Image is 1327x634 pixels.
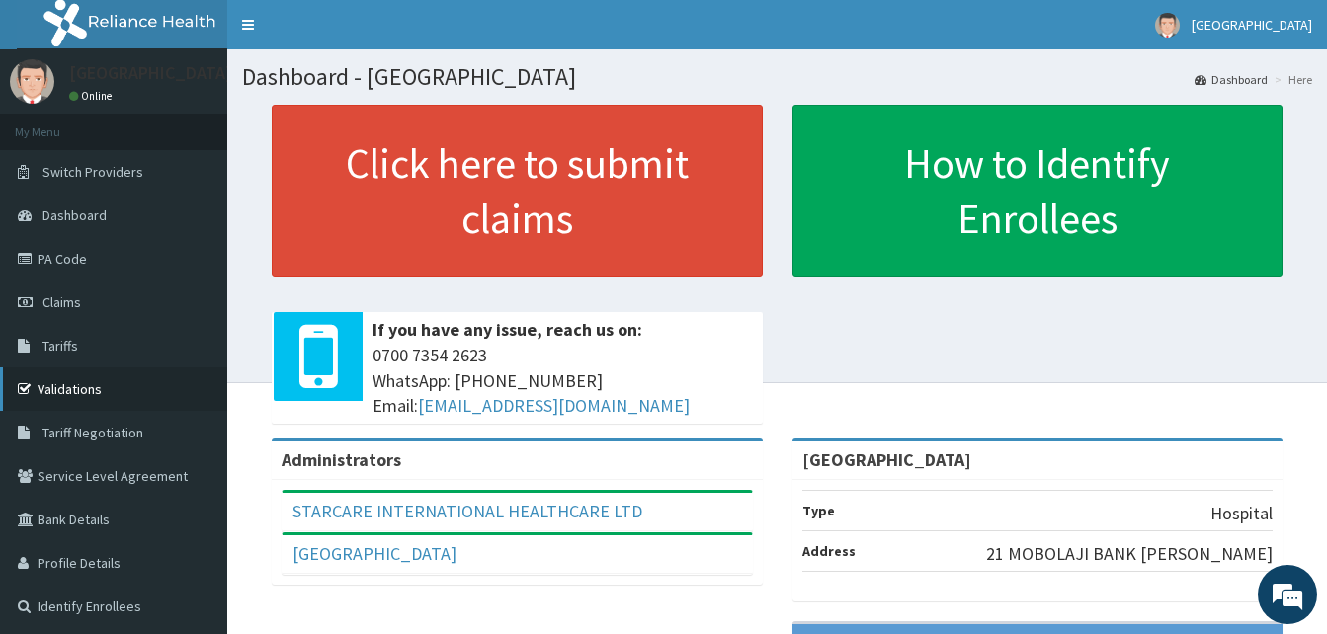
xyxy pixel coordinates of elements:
[418,394,690,417] a: [EMAIL_ADDRESS][DOMAIN_NAME]
[282,448,401,471] b: Administrators
[802,502,835,519] b: Type
[292,500,642,522] a: STARCARE INTERNATIONAL HEALTHCARE LTD
[242,64,1312,90] h1: Dashboard - [GEOGRAPHIC_DATA]
[802,542,856,560] b: Address
[42,163,143,181] span: Switch Providers
[792,105,1284,277] a: How to Identify Enrollees
[1270,71,1312,88] li: Here
[1195,71,1268,88] a: Dashboard
[1210,501,1273,526] p: Hospital
[802,448,971,471] strong: [GEOGRAPHIC_DATA]
[10,59,54,104] img: User Image
[986,541,1273,567] p: 21 MOBOLAJI BANK [PERSON_NAME]
[42,424,143,441] span: Tariff Negotiation
[1192,16,1312,34] span: [GEOGRAPHIC_DATA]
[373,318,642,341] b: If you have any issue, reach us on:
[42,337,78,355] span: Tariffs
[1155,13,1180,38] img: User Image
[292,542,456,565] a: [GEOGRAPHIC_DATA]
[42,293,81,311] span: Claims
[272,105,763,277] a: Click here to submit claims
[42,206,107,224] span: Dashboard
[69,89,117,103] a: Online
[373,343,753,419] span: 0700 7354 2623 WhatsApp: [PHONE_NUMBER] Email:
[69,64,232,82] p: [GEOGRAPHIC_DATA]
